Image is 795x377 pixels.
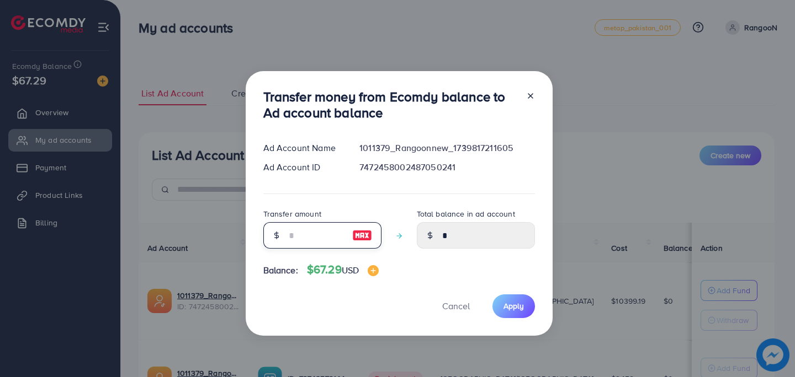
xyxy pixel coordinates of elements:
[368,265,379,276] img: image
[263,264,298,277] span: Balance:
[428,294,484,318] button: Cancel
[263,89,517,121] h3: Transfer money from Ecomdy balance to Ad account balance
[255,161,351,174] div: Ad Account ID
[263,208,321,219] label: Transfer amount
[255,142,351,154] div: Ad Account Name
[442,300,470,312] span: Cancel
[307,263,379,277] h4: $67.29
[351,142,543,154] div: 1011379_Rangoonnew_1739817211605
[504,300,524,311] span: Apply
[351,161,543,174] div: 7472458002487050241
[342,264,359,276] span: USD
[492,294,535,318] button: Apply
[417,208,515,219] label: Total balance in ad account
[352,229,372,242] img: image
